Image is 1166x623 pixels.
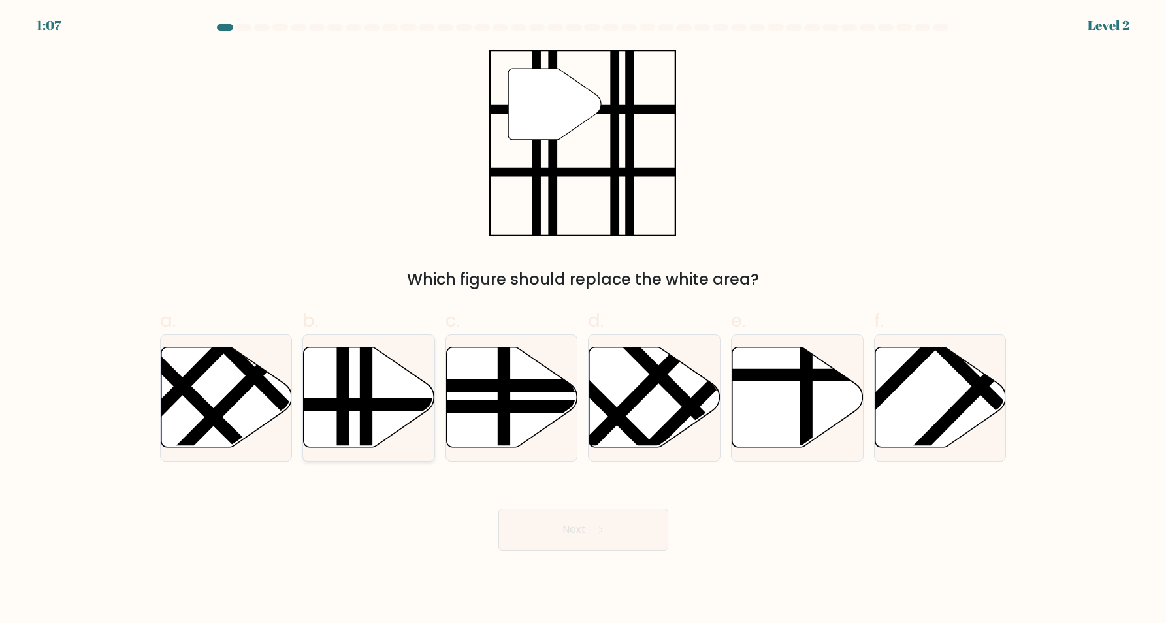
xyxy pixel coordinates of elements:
[588,308,604,333] span: d.
[874,308,883,333] span: f.
[445,308,460,333] span: c.
[302,308,318,333] span: b.
[498,509,668,551] button: Next
[509,69,602,140] g: "
[160,308,176,333] span: a.
[37,16,61,35] div: 1:07
[731,308,745,333] span: e.
[1088,16,1129,35] div: Level 2
[168,268,999,291] div: Which figure should replace the white area?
